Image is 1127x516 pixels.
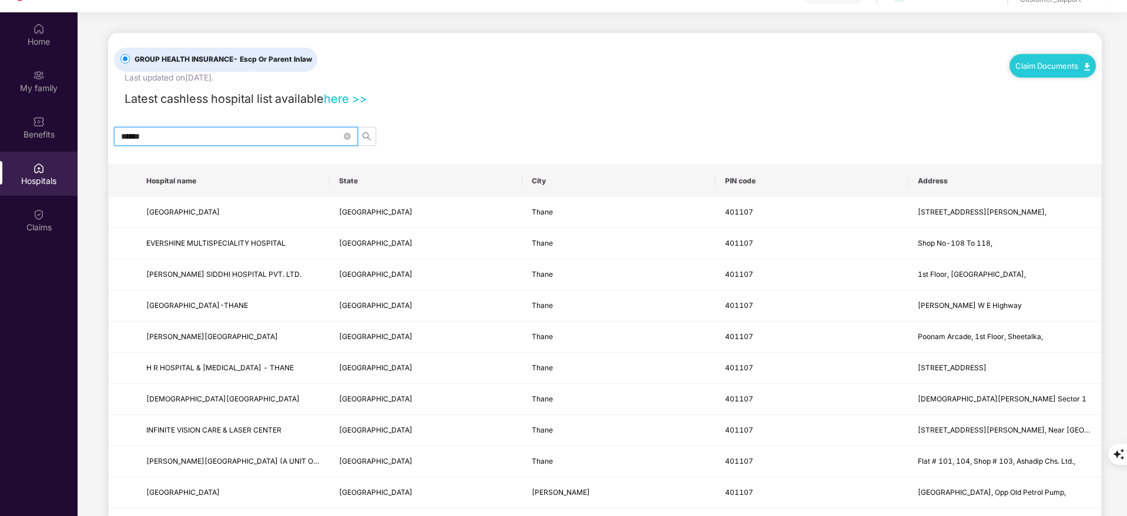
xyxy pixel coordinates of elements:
span: 401107 [725,301,753,310]
img: svg+xml;base64,PHN2ZyB4bWxucz0iaHR0cDovL3d3dy53My5vcmcvMjAwMC9zdmciIHdpZHRoPSIxMC40IiBoZWlnaHQ9Ij... [1084,63,1090,71]
td: Maharashtra [330,446,522,477]
td: Maharashtra [330,384,522,415]
th: Hospital name [137,165,330,197]
img: svg+xml;base64,PHN2ZyBpZD0iSG9zcGl0YWxzIiB4bWxucz0iaHR0cDovL3d3dy53My5vcmcvMjAwMC9zdmciIHdpZHRoPS... [33,162,45,174]
div: Last updated on [DATE] . [125,72,214,85]
td: RIDDHI SIDDHI HOSPITAL PVT. LTD. [137,259,330,290]
td: Green Park,Building No.1 [908,353,1101,384]
span: [PERSON_NAME][GEOGRAPHIC_DATA] [146,332,278,341]
a: here >> [324,92,367,106]
span: Thane [532,301,553,310]
span: 401107 [725,425,753,434]
td: INFINITE VISION CARE & LASER CENTER [137,415,330,446]
span: Thane [532,332,553,341]
td: H R HOSPITAL & TRAUMA CENTER - THANE [137,353,330,384]
td: Shop No-108 To 118, [908,228,1101,259]
td: Maharashtra [330,477,522,508]
td: 204, 2nd Floor, Raj Oaks, [908,197,1101,228]
span: 401107 [725,363,753,372]
img: svg+xml;base64,PHN2ZyB3aWR0aD0iMjAiIGhlaWdodD0iMjAiIHZpZXdCb3g9IjAgMCAyMCAyMCIgZmlsbD0ibm9uZSIgeG... [33,69,45,81]
td: Thane [522,415,715,446]
span: 401107 [725,457,753,465]
span: Thane [532,363,553,372]
span: Hospital name [146,176,320,186]
td: Thane [522,228,715,259]
span: [GEOGRAPHIC_DATA] [339,207,412,216]
button: search [357,127,376,146]
td: Kashmira W E Highway [908,290,1101,321]
span: [PERSON_NAME] W E Highway [918,301,1022,310]
td: ST ANN'S HOSPITAL-THANE [137,290,330,321]
a: Claim Documents [1015,61,1090,71]
th: PIN code [716,165,908,197]
td: GURUKRUPA HOSPITAL [137,321,330,353]
span: Thane [532,270,553,279]
span: [STREET_ADDRESS] [918,363,987,372]
span: Address [918,176,1092,186]
span: 401107 [725,270,753,279]
td: Maharashtra [330,259,522,290]
td: SAMARTHA HOSPITAL (A UNIT OF SADAFAL MEDICAL CENTRE PVT LTD) [137,446,330,477]
span: Thane [532,207,553,216]
span: close-circle [344,131,351,142]
span: [GEOGRAPHIC_DATA] [339,488,412,497]
th: Address [908,165,1101,197]
td: CORDIS CIRITCARE HOSPITAL [137,197,330,228]
th: City [522,165,715,197]
td: BHAKTI VEDANTA HOSPITAL [137,384,330,415]
span: [DEMOGRAPHIC_DATA][PERSON_NAME] Sector 1 [918,394,1086,403]
th: State [330,165,522,197]
span: [GEOGRAPHIC_DATA] [339,270,412,279]
span: [GEOGRAPHIC_DATA], Opp Old Petrol Pump, [918,488,1066,497]
span: [GEOGRAPHIC_DATA] [339,457,412,465]
span: [STREET_ADDRESS][PERSON_NAME], [918,207,1046,216]
span: 401107 [725,394,753,403]
span: Latest cashless hospital list available [125,92,324,106]
td: Thane [522,321,715,353]
td: Maharashtra [330,353,522,384]
span: search [358,132,375,141]
td: Thane [522,259,715,290]
span: [GEOGRAPHIC_DATA] [146,207,220,216]
span: Thane [532,239,553,247]
span: 401107 [725,207,753,216]
img: svg+xml;base64,PHN2ZyBpZD0iQmVuZWZpdHMiIHhtbG5zPSJodHRwOi8vd3d3LnczLm9yZy8yMDAwL3N2ZyIgd2lkdGg9Ij... [33,116,45,128]
span: Shop No-108 To 118, [918,239,992,247]
span: Flat # 101, 104, Shop # 103, Ashadip Chs. Ltd., [918,457,1075,465]
span: [GEOGRAPHIC_DATA] [339,332,412,341]
td: Thane [522,353,715,384]
span: [PERSON_NAME][GEOGRAPHIC_DATA] (A UNIT OF SADAFAL MEDICAL CENTRE PVT LTD) [146,457,448,465]
span: 401107 [725,239,753,247]
span: GROUP HEALTH INSURANCE [130,54,317,65]
td: 1st Floor, Sheetal Plaza, [908,259,1101,290]
td: EVERSHINE MULTISPECIALITY HOSPITAL [137,228,330,259]
td: Maharashtra [330,415,522,446]
span: [GEOGRAPHIC_DATA] [339,363,412,372]
span: - Escp Or Parent Inlaw [233,55,312,63]
td: Thane [522,197,715,228]
span: Poonam Arcade, 1st Floor, Sheetalka, [918,332,1043,341]
span: 401107 [725,332,753,341]
span: close-circle [344,133,351,140]
td: Classic County Complex, Opp Old Petrol Pump, [908,477,1101,508]
span: 1st Floor, [GEOGRAPHIC_DATA], [918,270,1026,279]
td: Bhaktivedanta Swami Marg Sector 1 [908,384,1101,415]
td: 301,3rd Floor, Raj Oak'S Building, Near Don Bosco School [908,415,1101,446]
td: Poonam Arcade, 1st Floor, Sheetalka, [908,321,1101,353]
td: Maharashtra [330,321,522,353]
td: Thane [522,290,715,321]
span: [GEOGRAPHIC_DATA] [146,488,220,497]
td: Maharashtra [330,228,522,259]
td: Maharashtra [330,290,522,321]
td: Maharashtra [330,197,522,228]
span: Thane [532,425,553,434]
img: svg+xml;base64,PHN2ZyBpZD0iQ2xhaW0iIHhtbG5zPSJodHRwOi8vd3d3LnczLm9yZy8yMDAwL3N2ZyIgd2lkdGg9IjIwIi... [33,209,45,220]
span: [DEMOGRAPHIC_DATA][GEOGRAPHIC_DATA] [146,394,300,403]
span: [PERSON_NAME] SIDDHI HOSPITAL PVT. LTD. [146,270,301,279]
span: Thane [532,394,553,403]
td: Thane [522,446,715,477]
img: svg+xml;base64,PHN2ZyBpZD0iSG9tZSIgeG1sbnM9Imh0dHA6Ly93d3cudzMub3JnLzIwMDAvc3ZnIiB3aWR0aD0iMjAiIG... [33,23,45,35]
span: EVERSHINE MULTISPECIALITY HOSPITAL [146,239,286,247]
span: INFINITE VISION CARE & LASER CENTER [146,425,281,434]
span: [GEOGRAPHIC_DATA] [339,425,412,434]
